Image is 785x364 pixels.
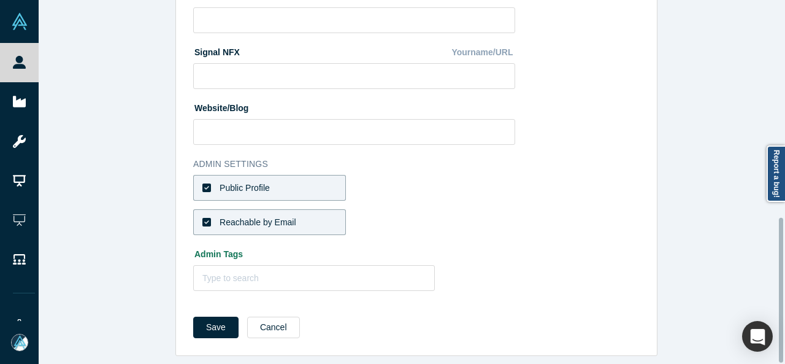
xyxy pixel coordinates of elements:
button: Cancel [247,317,300,338]
button: Save [193,317,239,338]
label: Admin Tags [193,244,515,261]
img: Mia Scott's Account [11,334,28,351]
label: Signal NFX [193,42,240,59]
a: Report a bug! [767,145,785,202]
label: Website/Blog [193,98,248,115]
div: Public Profile [220,182,270,195]
img: Alchemist Vault Logo [11,13,28,30]
h3: Admin Settings [193,158,515,171]
div: Reachable by Email [220,216,296,229]
div: Yourname/URL [451,42,515,63]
